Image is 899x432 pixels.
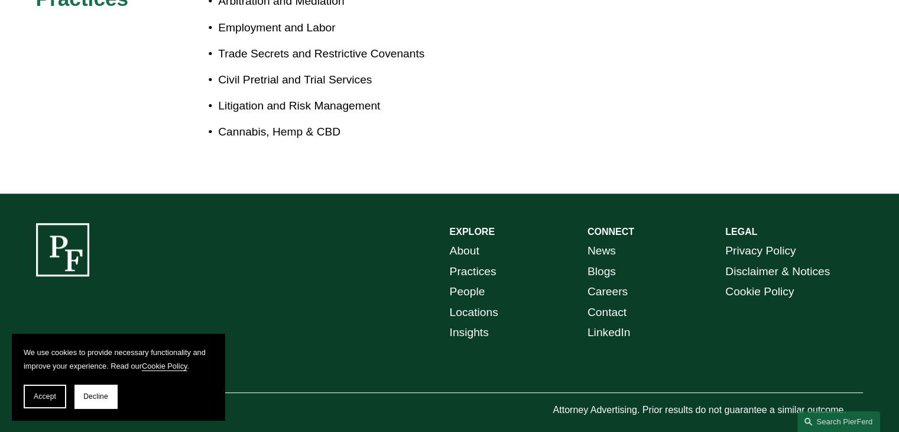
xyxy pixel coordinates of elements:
[218,70,449,91] p: Civil Pretrial and Trial Services
[34,392,56,401] span: Accept
[24,385,66,408] button: Accept
[218,122,449,143] p: Cannabis, Hemp & CBD
[450,227,495,237] strong: EXPLORE
[450,323,489,343] a: Insights
[725,282,794,302] a: Cookie Policy
[450,282,485,302] a: People
[12,334,225,420] section: Cookie banner
[450,302,498,323] a: Locations
[24,346,213,373] p: We use cookies to provide necessary functionality and improve your experience. Read our .
[588,282,628,302] a: Careers
[218,18,449,38] p: Employment and Labor
[725,262,830,282] a: Disclaimer & Notices
[74,385,117,408] button: Decline
[725,227,757,237] strong: LEGAL
[797,411,880,432] a: Search this site
[142,362,187,370] a: Cookie Policy
[588,227,634,237] strong: CONNECT
[218,44,449,65] p: Trade Secrets and Restrictive Covenants
[450,262,496,282] a: Practices
[588,302,627,323] a: Contact
[553,402,863,419] p: Attorney Advertising. Prior results do not guarantee a similar outcome.
[450,241,479,262] a: About
[83,392,108,401] span: Decline
[588,262,616,282] a: Blogs
[218,96,449,117] p: Litigation and Risk Management
[588,241,616,262] a: News
[588,323,631,343] a: LinkedIn
[725,241,796,262] a: Privacy Policy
